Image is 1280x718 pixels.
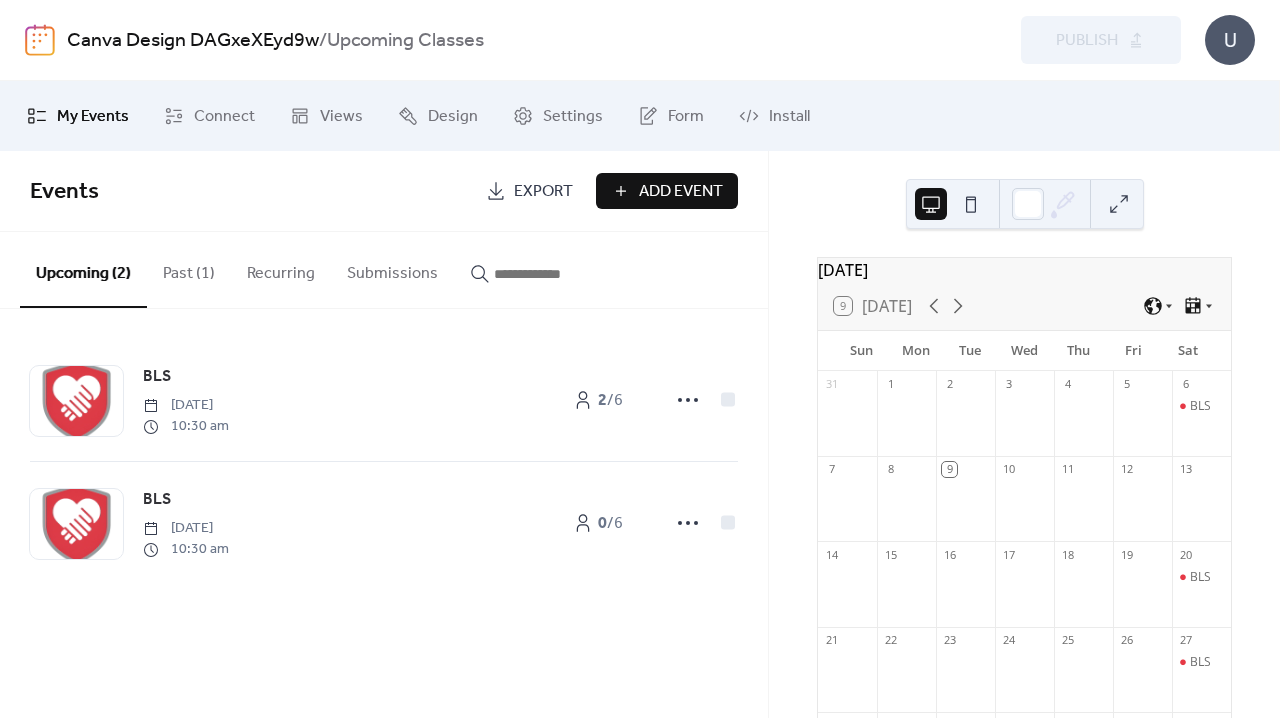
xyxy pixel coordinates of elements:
[1052,331,1106,371] div: Thu
[1178,377,1193,392] div: 6
[327,22,484,60] b: Upcoming Classes
[1001,633,1016,648] div: 24
[824,377,839,392] div: 31
[942,633,957,648] div: 23
[824,547,839,562] div: 14
[883,547,898,562] div: 15
[143,487,171,513] a: BLS
[30,170,99,214] span: Events
[824,633,839,648] div: 21
[428,105,478,129] span: Design
[639,180,723,204] span: Add Event
[1190,654,1211,671] div: BLS
[598,389,623,413] span: / 6
[194,105,255,129] span: Connect
[623,89,719,143] a: Form
[1178,633,1193,648] div: 27
[143,416,229,437] span: 10:30 am
[1060,547,1075,562] div: 18
[1119,633,1134,648] div: 26
[769,105,810,129] span: Install
[1190,398,1211,415] div: BLS
[147,232,231,306] button: Past (1)
[143,539,229,560] span: 10:30 am
[1178,462,1193,477] div: 13
[1172,654,1231,671] div: BLS
[1060,377,1075,392] div: 4
[471,173,588,209] a: Export
[67,22,319,60] a: Canva Design DAGxeXEyd9w
[1172,398,1231,415] div: BLS
[598,508,607,539] b: 0
[942,547,957,562] div: 16
[1060,462,1075,477] div: 11
[143,395,229,416] span: [DATE]
[596,173,738,209] button: Add Event
[1119,377,1134,392] div: 5
[1190,569,1211,586] div: BLS
[1119,462,1134,477] div: 12
[383,89,493,143] a: Design
[143,518,229,539] span: [DATE]
[1178,547,1193,562] div: 20
[231,232,331,306] button: Recurring
[997,331,1051,371] div: Wed
[1001,377,1016,392] div: 3
[724,89,825,143] a: Install
[543,105,603,129] span: Settings
[275,89,378,143] a: Views
[818,258,1231,282] div: [DATE]
[1001,462,1016,477] div: 10
[834,331,888,371] div: Sun
[598,385,607,416] b: 2
[57,105,129,129] span: My Events
[668,105,704,129] span: Form
[883,377,898,392] div: 1
[888,331,942,371] div: Mon
[143,488,171,512] span: BLS
[942,377,957,392] div: 2
[143,365,171,389] span: BLS
[1060,633,1075,648] div: 25
[20,232,147,308] button: Upcoming (2)
[514,180,573,204] span: Export
[331,232,454,306] button: Submissions
[1161,331,1215,371] div: Sat
[498,89,618,143] a: Settings
[883,633,898,648] div: 22
[943,331,997,371] div: Tue
[12,89,144,143] a: My Events
[319,22,327,60] b: /
[1205,15,1255,65] div: U
[942,462,957,477] div: 9
[1001,547,1016,562] div: 17
[320,105,363,129] span: Views
[1106,331,1160,371] div: Fri
[149,89,270,143] a: Connect
[548,505,648,541] a: 0/6
[143,364,171,390] a: BLS
[883,462,898,477] div: 8
[1119,547,1134,562] div: 19
[598,512,623,536] span: / 6
[25,24,55,56] img: logo
[824,462,839,477] div: 7
[1172,569,1231,586] div: BLS
[548,382,648,418] a: 2/6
